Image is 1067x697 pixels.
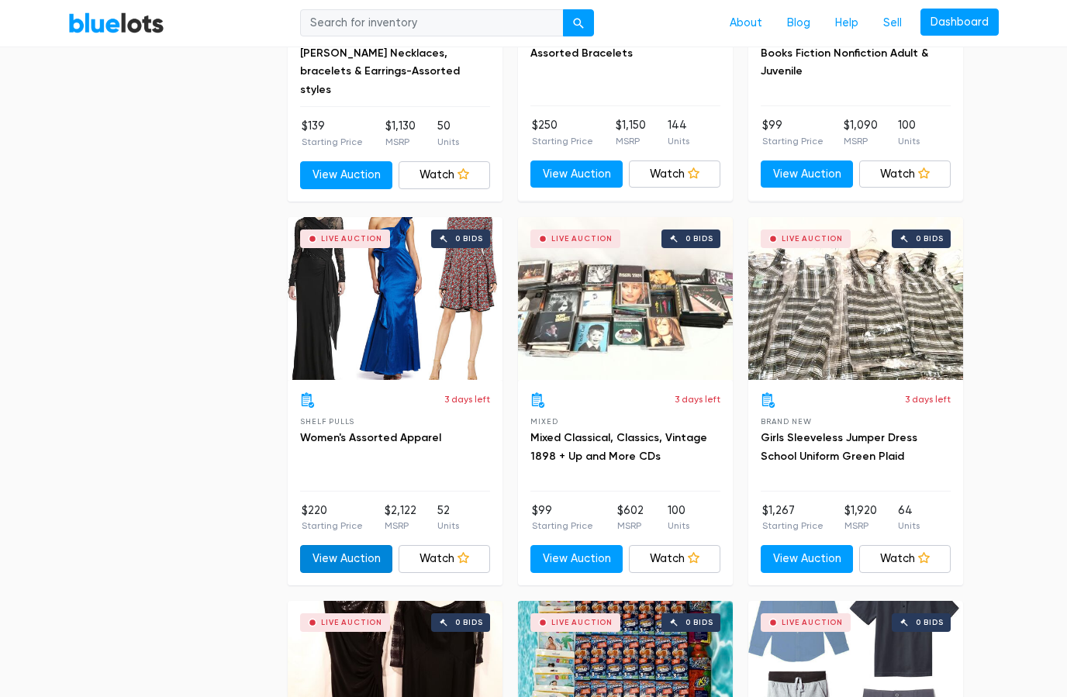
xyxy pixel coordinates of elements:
[437,502,459,533] li: 52
[844,519,877,533] p: MSRP
[300,417,354,426] span: Shelf Pulls
[916,235,944,243] div: 0 bids
[844,502,877,533] li: $1,920
[762,502,824,533] li: $1,267
[844,134,878,148] p: MSRP
[530,545,623,573] a: View Auction
[905,392,951,406] p: 3 days left
[761,431,917,463] a: Girls Sleeveless Jumper Dress School Uniform Green Plaid
[399,161,491,189] a: Watch
[782,235,843,243] div: Live Auction
[288,217,502,380] a: Live Auction 0 bids
[916,619,944,626] div: 0 bids
[399,545,491,573] a: Watch
[300,161,392,189] a: View Auction
[530,431,707,463] a: Mixed Classical, Classics, Vintage 1898 + Up and More CDs
[898,519,920,533] p: Units
[823,9,871,38] a: Help
[302,135,363,149] p: Starting Price
[437,118,459,149] li: 50
[685,235,713,243] div: 0 bids
[629,160,721,188] a: Watch
[668,519,689,533] p: Units
[762,519,824,533] p: Starting Price
[385,135,416,149] p: MSRP
[530,417,558,426] span: Mixed
[898,134,920,148] p: Units
[518,217,733,380] a: Live Auction 0 bids
[775,9,823,38] a: Blog
[455,619,483,626] div: 0 bids
[530,160,623,188] a: View Auction
[300,9,564,37] input: Search for inventory
[668,502,689,533] li: 100
[616,134,646,148] p: MSRP
[859,160,951,188] a: Watch
[761,545,853,573] a: View Auction
[68,12,164,34] a: BlueLots
[871,9,914,38] a: Sell
[302,519,363,533] p: Starting Price
[532,134,593,148] p: Starting Price
[748,217,963,380] a: Live Auction 0 bids
[859,545,951,573] a: Watch
[302,502,363,533] li: $220
[532,117,593,148] li: $250
[551,619,613,626] div: Live Auction
[668,134,689,148] p: Units
[437,135,459,149] p: Units
[685,619,713,626] div: 0 bids
[444,392,490,406] p: 3 days left
[675,392,720,406] p: 3 days left
[300,545,392,573] a: View Auction
[668,117,689,148] li: 144
[844,117,878,148] li: $1,090
[761,417,811,426] span: Brand New
[455,235,483,243] div: 0 bids
[617,502,644,533] li: $602
[762,117,824,148] li: $99
[629,545,721,573] a: Watch
[616,117,646,148] li: $1,150
[321,235,382,243] div: Live Auction
[385,519,416,533] p: MSRP
[321,619,382,626] div: Live Auction
[551,235,613,243] div: Live Auction
[762,134,824,148] p: Starting Price
[782,619,843,626] div: Live Auction
[717,9,775,38] a: About
[898,502,920,533] li: 64
[300,431,441,444] a: Women's Assorted Apparel
[532,502,593,533] li: $99
[617,519,644,533] p: MSRP
[920,9,999,36] a: Dashboard
[898,117,920,148] li: 100
[302,118,363,149] li: $139
[532,519,593,533] p: Starting Price
[385,118,416,149] li: $1,130
[530,47,633,60] a: Assorted Bracelets
[385,502,416,533] li: $2,122
[761,160,853,188] a: View Auction
[437,519,459,533] p: Units
[300,47,460,97] a: [PERSON_NAME] Necklaces, bracelets & Earrings-Assorted styles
